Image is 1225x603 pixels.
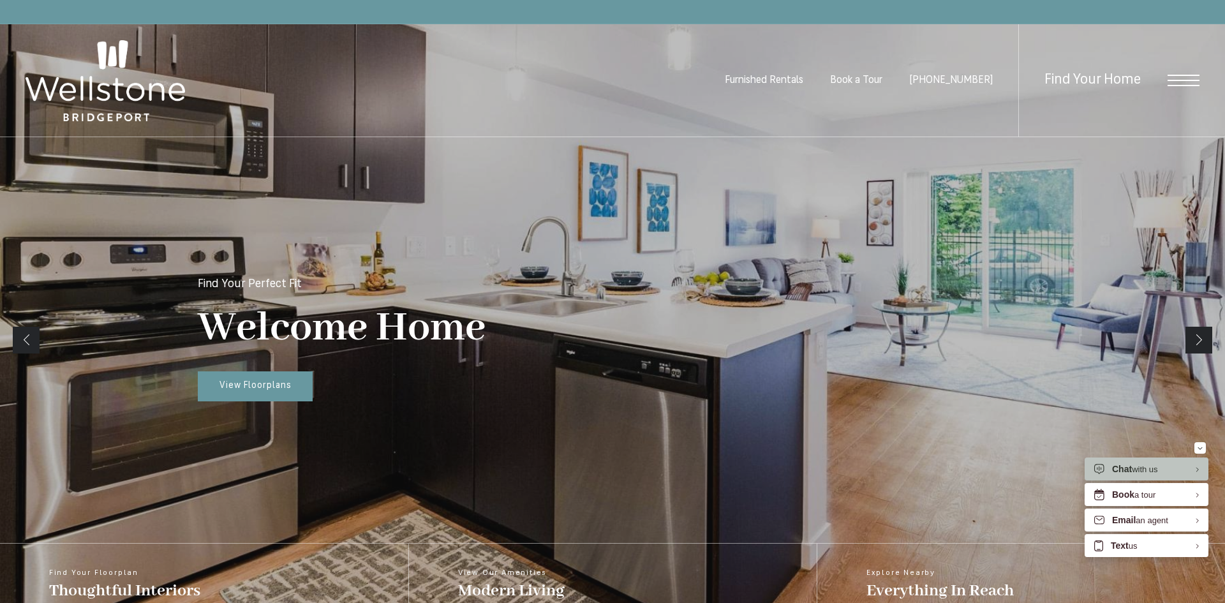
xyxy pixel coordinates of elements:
[1168,75,1199,86] button: Open Menu
[49,580,200,602] span: Thoughtful Interiors
[198,303,486,354] p: Welcome Home
[909,75,993,86] a: Call Us at (253) 642-8681
[458,569,565,577] span: View Our Amenities
[909,75,993,86] span: [PHONE_NUMBER]
[219,381,292,391] span: View Floorplans
[1185,327,1212,354] a: Next
[198,279,302,290] p: Find Your Perfect Fit
[1044,73,1141,87] a: Find Your Home
[866,569,1014,577] span: Explore Nearby
[13,327,40,354] a: Previous
[26,40,185,122] img: Wellstone
[866,580,1014,602] span: Everything In Reach
[49,569,200,577] span: Find Your Floorplan
[198,371,313,402] a: View Floorplans
[458,580,565,602] span: Modern Living
[725,75,803,86] a: Furnished Rentals
[830,75,882,86] a: Book a Tour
